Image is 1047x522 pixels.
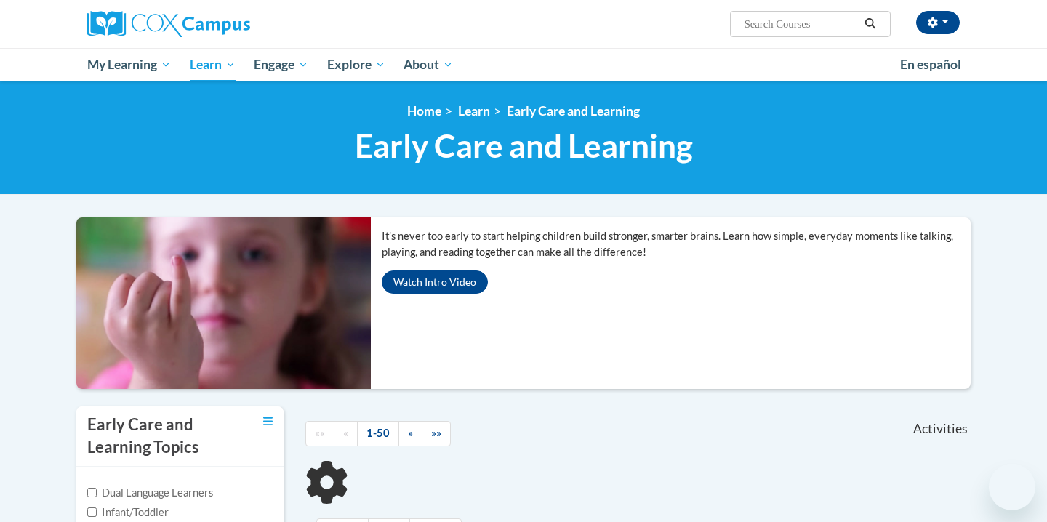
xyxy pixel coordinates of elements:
[65,48,982,81] div: Main menu
[87,414,225,459] h3: Early Care and Learning Topics
[422,421,451,446] a: End
[180,48,245,81] a: Learn
[398,421,422,446] a: Next
[87,56,171,73] span: My Learning
[263,414,273,430] a: Toggle collapse
[327,56,385,73] span: Explore
[87,485,213,501] label: Dual Language Learners
[382,228,971,260] p: It’s never too early to start helping children build stronger, smarter brains. Learn how simple, ...
[87,507,97,517] input: Checkbox for Options
[395,48,463,81] a: About
[408,427,413,439] span: »
[382,270,488,294] button: Watch Intro Video
[254,56,308,73] span: Engage
[458,103,490,119] a: Learn
[190,56,236,73] span: Learn
[318,48,395,81] a: Explore
[859,15,881,33] button: Search
[305,421,334,446] a: Begining
[891,49,971,80] a: En español
[900,57,961,72] span: En español
[357,421,399,446] a: 1-50
[407,103,441,119] a: Home
[87,11,364,37] a: Cox Campus
[78,48,180,81] a: My Learning
[244,48,318,81] a: Engage
[334,421,358,446] a: Previous
[404,56,453,73] span: About
[87,488,97,497] input: Checkbox for Options
[355,127,693,165] span: Early Care and Learning
[913,421,968,437] span: Activities
[87,505,169,521] label: Infant/Toddler
[431,427,441,439] span: »»
[87,11,250,37] img: Cox Campus
[507,103,640,119] a: Early Care and Learning
[743,15,859,33] input: Search Courses
[989,464,1035,510] iframe: Button to launch messaging window
[916,11,960,34] button: Account Settings
[315,427,325,439] span: ««
[343,427,348,439] span: «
